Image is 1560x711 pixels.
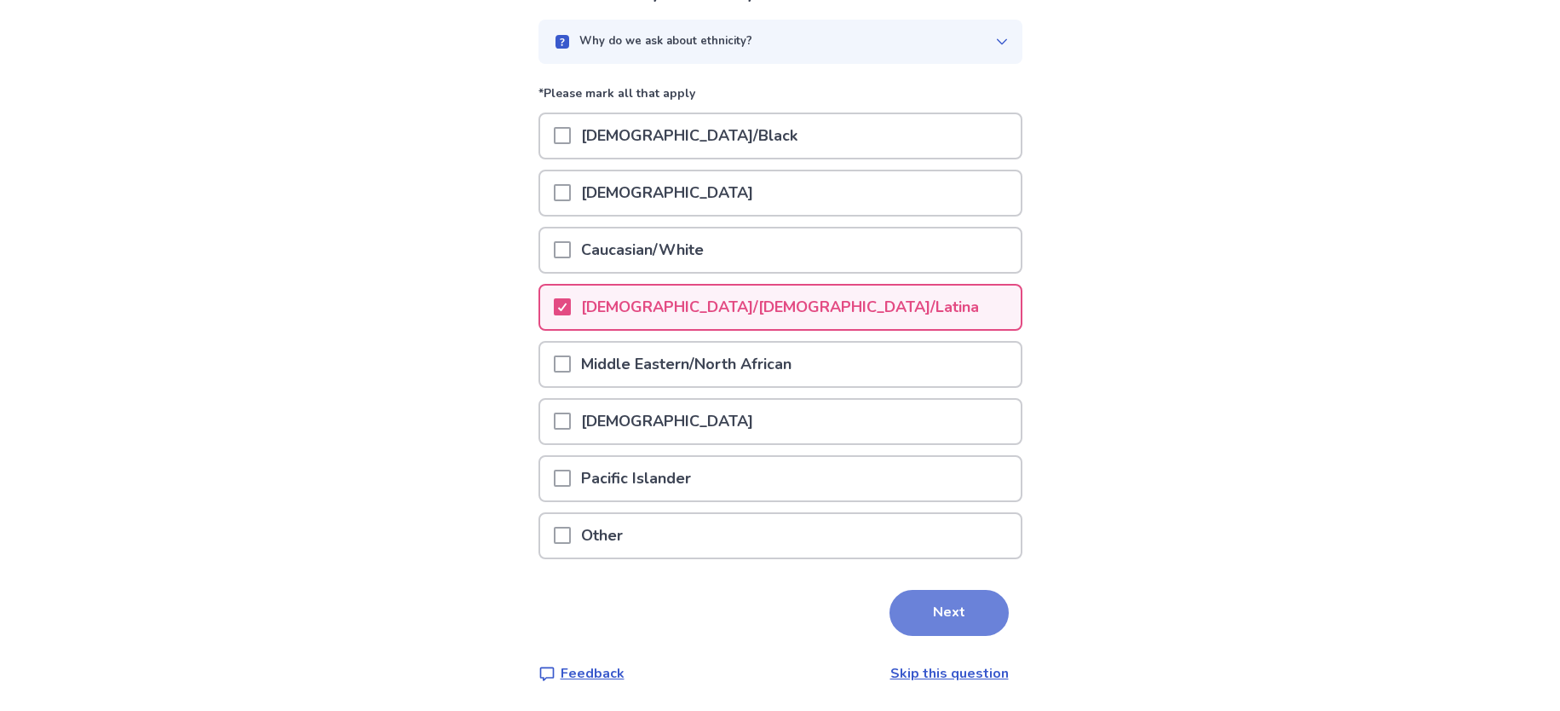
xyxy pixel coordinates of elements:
p: Other [571,514,633,558]
p: Pacific Islander [571,457,701,500]
p: [DEMOGRAPHIC_DATA] [571,400,763,443]
p: [DEMOGRAPHIC_DATA]/[DEMOGRAPHIC_DATA]/Latina [571,286,989,329]
p: [DEMOGRAPHIC_DATA] [571,171,763,215]
p: Caucasian/White [571,228,714,272]
p: Feedback [561,663,625,684]
a: Feedback [538,663,625,684]
p: *Please mark all that apply [538,84,1022,113]
p: Why do we ask about ethnicity? [579,33,752,50]
a: Skip this question [890,664,1009,683]
button: Next [889,590,1009,636]
p: [DEMOGRAPHIC_DATA]/Black [571,114,808,158]
p: Middle Eastern/North African [571,343,802,386]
